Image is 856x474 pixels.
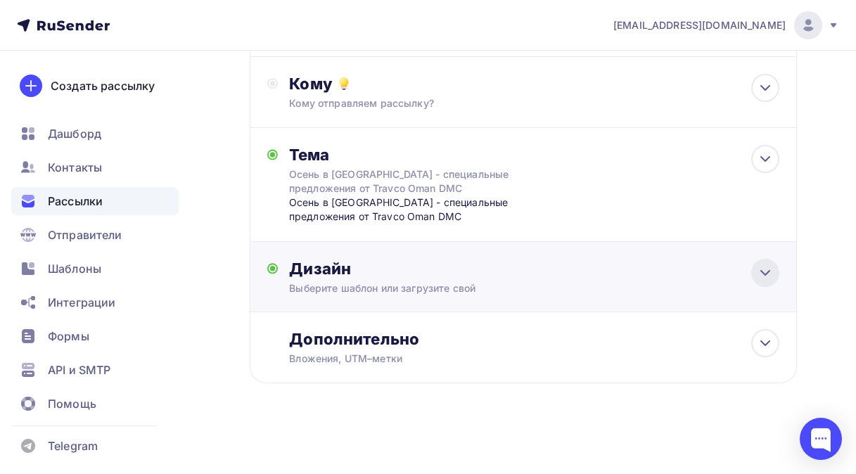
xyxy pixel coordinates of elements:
[289,74,779,94] div: Кому
[48,125,101,142] span: Дашборд
[289,96,730,110] div: Кому отправляем рассылку?
[11,153,179,181] a: Контакты
[613,18,786,32] span: [EMAIL_ADDRESS][DOMAIN_NAME]
[48,395,96,412] span: Помощь
[51,77,155,94] div: Создать рассылку
[11,221,179,249] a: Отправители
[289,281,730,295] div: Выберите шаблон или загрузите свой
[48,328,89,345] span: Формы
[11,187,179,215] a: Рассылки
[48,294,115,311] span: Интеграции
[11,255,179,283] a: Шаблоны
[613,11,839,39] a: [EMAIL_ADDRESS][DOMAIN_NAME]
[48,260,101,277] span: Шаблоны
[289,167,539,196] div: Осень в [GEOGRAPHIC_DATA] - специальные предложения от Travco Oman DMC
[11,120,179,148] a: Дашборд
[48,361,110,378] span: API и SMTP
[48,159,102,176] span: Контакты
[48,226,122,243] span: Отправители
[289,352,730,366] div: Вложения, UTM–метки
[289,145,567,165] div: Тема
[289,196,567,224] div: Осень в [GEOGRAPHIC_DATA] - специальные предложения от Travco Oman DMC
[48,193,103,210] span: Рассылки
[289,259,779,278] div: Дизайн
[48,437,98,454] span: Telegram
[11,322,179,350] a: Формы
[289,329,779,349] div: Дополнительно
